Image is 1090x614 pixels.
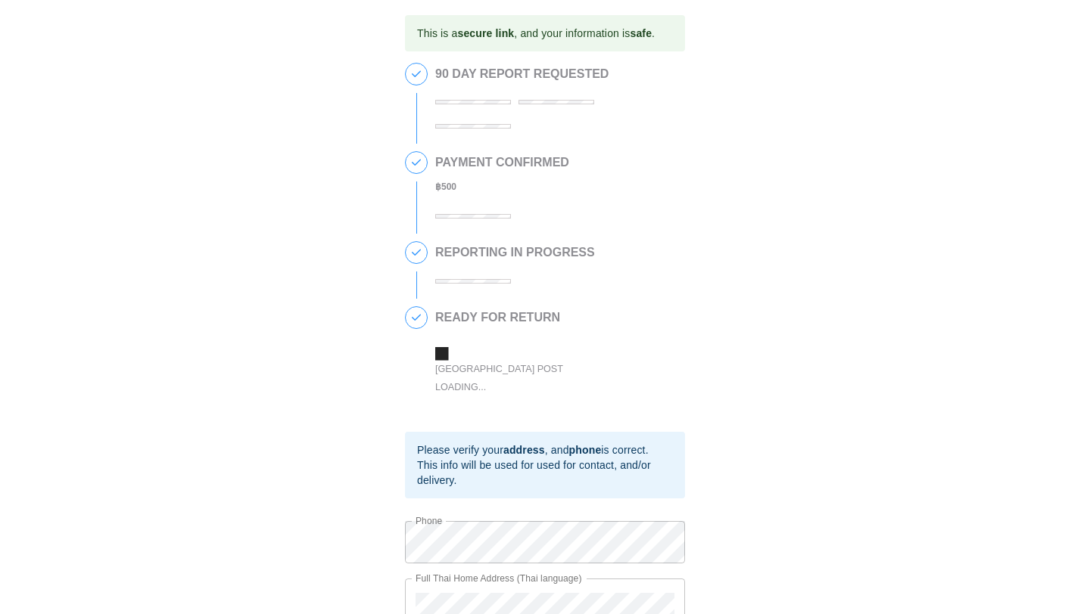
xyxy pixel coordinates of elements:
[503,444,545,456] b: address
[569,444,602,456] b: phone
[435,311,662,324] h2: READY FOR RETURN
[435,67,677,81] h2: 90 DAY REPORT REQUESTED
[406,152,427,173] span: 2
[435,156,569,169] h2: PAYMENT CONFIRMED
[435,246,595,259] h2: REPORTING IN PROGRESS
[417,457,673,488] div: This info will be used for used for contact, and/or delivery.
[435,181,456,192] b: ฿ 500
[630,27,652,39] b: safe
[406,242,427,263] span: 3
[457,27,514,39] b: secure link
[406,307,427,328] span: 4
[417,20,655,47] div: This is a , and your information is .
[435,360,594,395] div: [GEOGRAPHIC_DATA] Post Loading...
[406,64,427,85] span: 1
[417,442,673,457] div: Please verify your , and is correct.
